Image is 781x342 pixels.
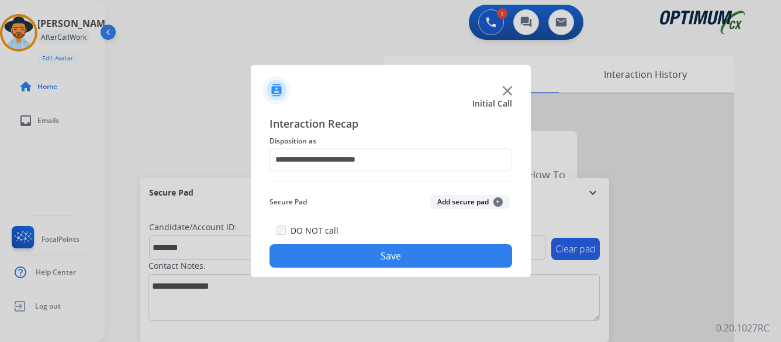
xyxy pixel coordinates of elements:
[269,244,512,268] button: Save
[716,321,769,335] p: 0.20.1027RC
[269,195,307,209] span: Secure Pad
[269,134,512,148] span: Disposition as
[291,225,338,237] label: DO NOT call
[430,195,510,209] button: Add secure pad+
[269,115,512,134] span: Interaction Recap
[262,76,291,104] img: contactIcon
[472,98,512,110] span: Initial Call
[493,197,503,207] span: +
